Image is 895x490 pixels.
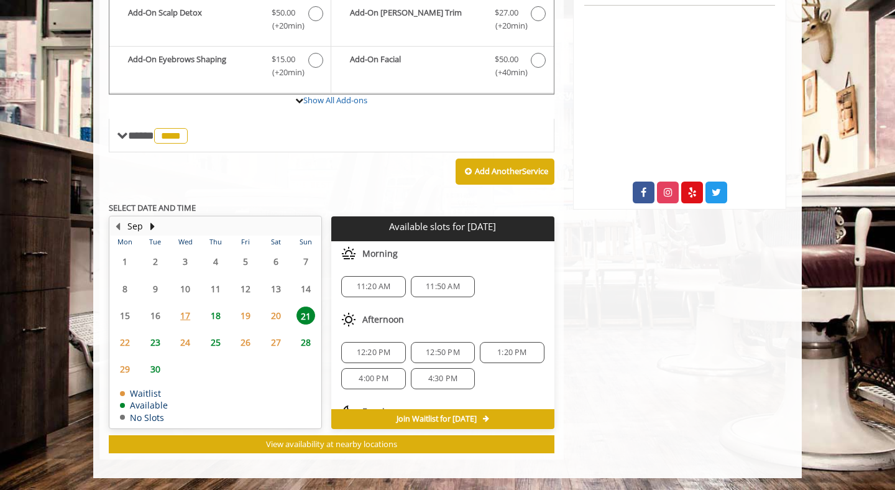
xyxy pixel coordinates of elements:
td: Select day28 [291,329,321,356]
td: Select day30 [140,356,170,382]
th: Sat [260,236,290,248]
th: Mon [110,236,140,248]
span: 28 [296,333,315,351]
span: $15.00 [272,53,295,66]
span: Afternoon [362,315,404,325]
td: Select day25 [200,329,230,356]
span: $50.00 [495,53,518,66]
td: Select day17 [170,302,200,329]
a: Show All Add-ons [303,95,367,106]
span: (+20min ) [488,19,525,32]
b: Add Another Service [475,165,548,177]
th: Wed [170,236,200,248]
div: 11:20 AM [341,276,405,297]
label: Add-On Scalp Detox [116,6,324,35]
span: 11:20 AM [357,282,391,292]
div: 12:50 PM [411,342,475,363]
span: 12:20 PM [357,348,391,358]
span: 12:50 PM [426,348,460,358]
span: 18 [206,307,225,325]
label: Add-On Eyebrows Shaping [116,53,324,82]
span: 30 [146,360,165,378]
img: morning slots [341,246,356,261]
img: afternoon slots [341,312,356,327]
button: Previous Month [112,220,122,233]
td: Select day27 [260,329,290,356]
td: Select day22 [110,329,140,356]
td: Select day20 [260,302,290,329]
span: 17 [176,307,195,325]
b: Add-On Facial [350,53,482,79]
span: 11:50 AM [426,282,460,292]
td: Select day21 [291,302,321,329]
label: Add-On Facial [337,53,547,82]
span: 26 [236,333,255,351]
span: (+20min ) [265,66,302,79]
div: 11:50 AM [411,276,475,297]
b: Add-On Scalp Detox [128,6,259,32]
span: Evening [362,407,395,417]
span: 29 [116,360,134,378]
div: 4:30 PM [411,368,475,389]
span: Morning [362,249,398,259]
label: Add-On Beard Trim [337,6,547,35]
th: Fri [231,236,260,248]
th: Thu [200,236,230,248]
img: evening slots [341,404,356,419]
button: Add AnotherService [456,159,554,185]
span: 4:30 PM [428,374,457,384]
td: Select day18 [200,302,230,329]
span: 22 [116,333,134,351]
div: 12:20 PM [341,342,405,363]
span: Join Waitlist for [DATE] [397,414,477,424]
b: Add-On [PERSON_NAME] Trim [350,6,482,32]
button: Next Month [147,220,157,233]
td: Select day24 [170,329,200,356]
td: Select day19 [231,302,260,329]
button: Sep [127,220,143,233]
span: 21 [296,307,315,325]
span: 27 [267,333,285,351]
th: Tue [140,236,170,248]
td: Select day29 [110,356,140,382]
span: 24 [176,333,195,351]
th: Sun [291,236,321,248]
p: Available slots for [DATE] [336,221,549,232]
span: (+40min ) [488,66,525,79]
td: Select day23 [140,329,170,356]
span: 23 [146,333,165,351]
td: Available [120,400,168,410]
span: 4:00 PM [359,374,388,384]
td: Waitlist [120,389,168,398]
span: $27.00 [495,6,518,19]
span: (+20min ) [265,19,302,32]
span: 1:20 PM [497,348,526,358]
td: Select day26 [231,329,260,356]
span: $50.00 [272,6,295,19]
b: SELECT DATE AND TIME [109,202,196,213]
div: 4:00 PM [341,368,405,389]
b: Add-On Eyebrows Shaping [128,53,259,79]
span: View availability at nearby locations [266,438,397,450]
span: 19 [236,307,255,325]
div: 1:20 PM [480,342,544,363]
span: 25 [206,333,225,351]
span: 20 [267,307,285,325]
button: View availability at nearby locations [109,435,554,453]
td: No Slots [120,413,168,422]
